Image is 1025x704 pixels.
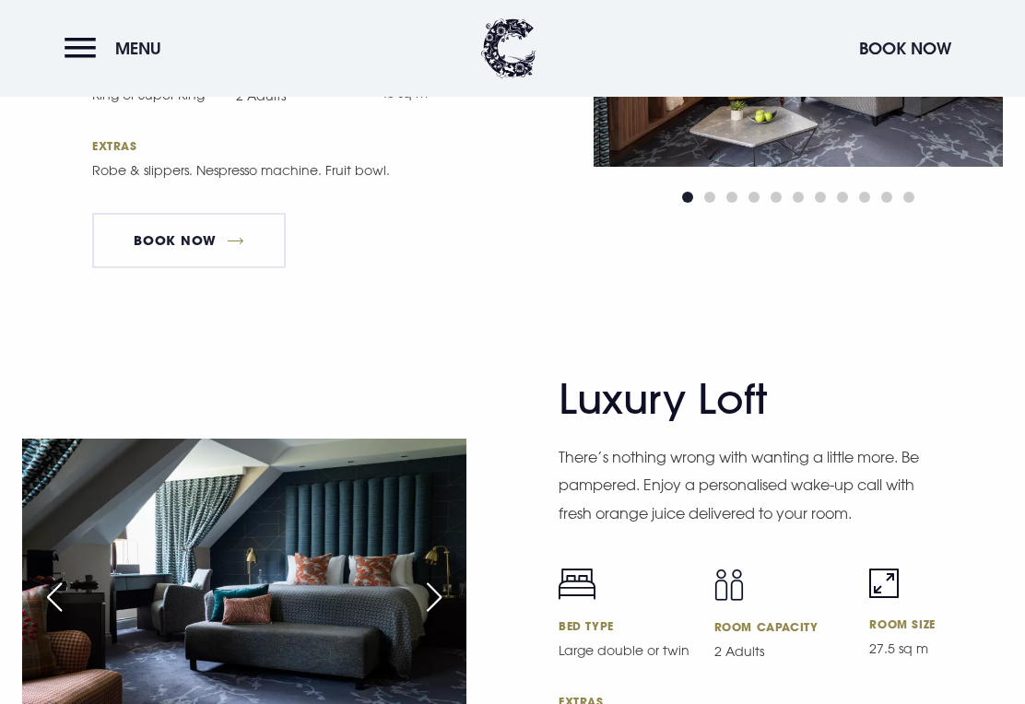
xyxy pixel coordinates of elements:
[881,192,892,203] span: Go to slide 10
[793,192,804,203] span: Go to slide 6
[31,577,77,617] div: Previous slide
[92,160,470,181] p: Robe & slippers. Nespresso machine. Fruit bowl.
[92,138,501,153] h6: Extras
[559,443,937,527] p: There’s nothing wrong with wanting a little more. Be pampered. Enjoy a personalised wake-up call ...
[92,213,286,268] a: Book Now
[869,569,899,598] img: Room size icon
[682,192,693,203] span: Go to slide 1
[714,569,744,601] img: Capacity icon
[903,192,914,203] span: Go to slide 11
[869,616,1003,631] h6: Room Size
[771,192,782,203] span: Go to slide 5
[714,619,848,634] h6: Room Capacity
[559,375,918,424] h2: Luxury Loft
[850,29,960,68] button: Book Now
[559,640,692,661] p: Large double or twin
[815,192,826,203] span: Go to slide 7
[714,641,848,662] p: 2 Adults
[859,192,870,203] span: Go to slide 9
[481,18,536,78] img: Clandeboye Lodge
[704,192,715,203] span: Go to slide 2
[411,577,457,617] div: Next slide
[115,38,161,59] span: Menu
[837,192,848,203] span: Go to slide 8
[748,192,760,203] span: Go to slide 4
[65,29,171,68] button: Menu
[869,639,1003,659] p: 27.5 sq m
[726,192,737,203] span: Go to slide 3
[559,569,595,600] img: Bed icon
[559,618,692,633] h6: Bed Type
